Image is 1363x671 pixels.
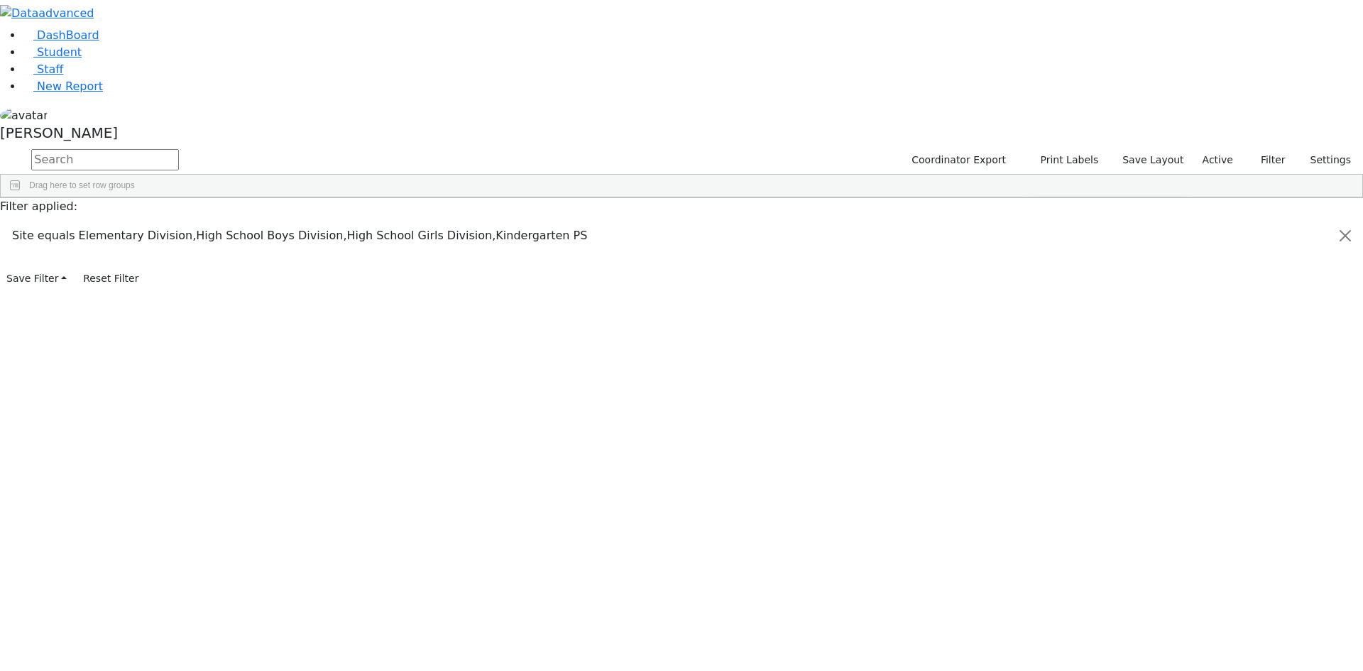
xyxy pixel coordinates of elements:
[1328,216,1362,256] button: Close
[23,28,99,42] a: DashBoard
[1242,149,1292,171] button: Filter
[37,28,99,42] span: DashBoard
[23,45,82,59] a: Student
[37,80,103,93] span: New Report
[1024,149,1105,171] button: Print Labels
[23,62,63,76] a: Staff
[1116,149,1190,171] button: Save Layout
[37,62,63,76] span: Staff
[1292,149,1357,171] button: Settings
[31,149,179,170] input: Search
[37,45,82,59] span: Student
[77,268,145,290] button: Reset Filter
[1196,149,1239,171] label: Active
[23,80,103,93] a: New Report
[29,180,135,190] span: Drag here to set row groups
[902,149,1012,171] button: Coordinator Export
